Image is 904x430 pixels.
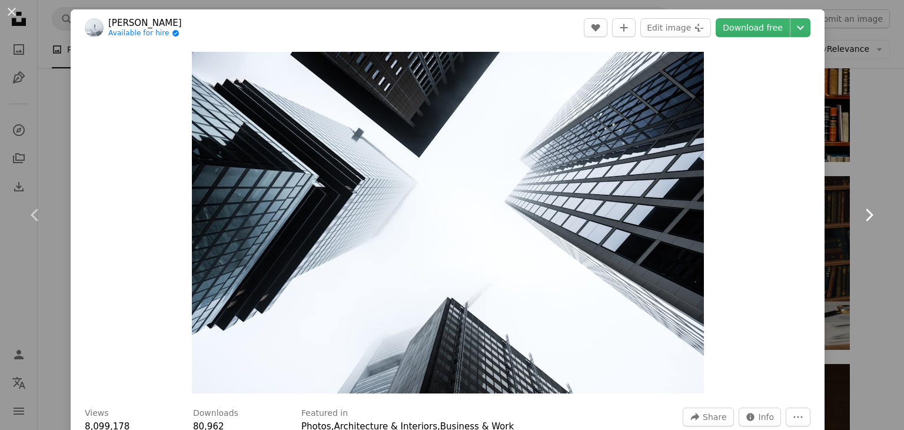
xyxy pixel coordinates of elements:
button: Choose download size [790,18,810,37]
button: Add to Collection [612,18,636,37]
button: Zoom in on this image [192,52,704,393]
a: Next [833,158,904,272]
span: Info [759,408,775,426]
h3: Featured in [301,408,348,419]
span: Share [703,408,726,426]
button: More Actions [786,408,810,426]
a: Download free [716,18,790,37]
button: Edit image [640,18,711,37]
h3: Views [85,408,109,419]
button: Share this image [683,408,733,426]
a: [PERSON_NAME] [108,17,182,29]
button: Stats about this image [739,408,782,426]
img: Go to Paul Fiedler's profile [85,18,104,37]
img: low angle photography of high rise buildings [192,52,704,393]
button: Like [584,18,607,37]
a: Available for hire [108,29,182,38]
h3: Downloads [193,408,238,419]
